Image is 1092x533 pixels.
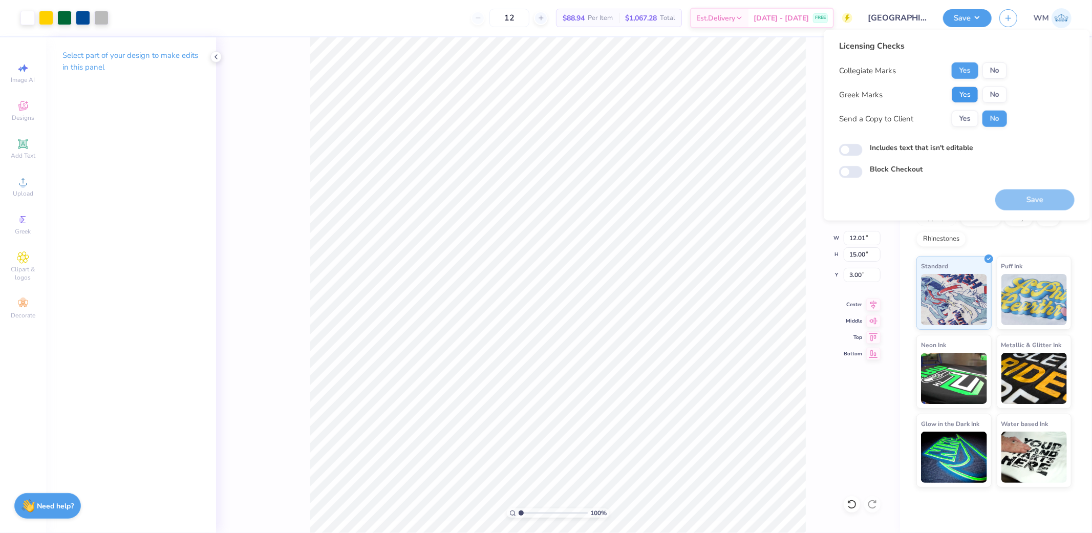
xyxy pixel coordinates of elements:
span: Metallic & Glitter Ink [1001,339,1062,350]
span: Puff Ink [1001,261,1023,271]
span: Neon Ink [921,339,946,350]
span: Upload [13,189,33,198]
span: Water based Ink [1001,418,1048,429]
div: Rhinestones [916,231,966,247]
span: Glow in the Dark Ink [921,418,979,429]
div: Greek Marks [839,89,883,101]
img: Wilfredo Manabat [1052,8,1072,28]
span: Greek [15,227,31,236]
img: Metallic & Glitter Ink [1001,353,1067,404]
span: Bottom [844,350,862,357]
button: Yes [952,62,978,79]
span: Decorate [11,311,35,319]
button: No [982,111,1007,127]
span: Image AI [11,76,35,84]
button: Save [943,9,992,27]
input: Untitled Design [860,8,935,28]
label: Includes text that isn't editable [870,142,973,153]
span: Per Item [588,13,613,24]
span: Est. Delivery [696,13,735,24]
button: Yes [952,111,978,127]
span: Middle [844,317,862,325]
span: WM [1034,12,1049,24]
span: Clipart & logos [5,265,41,282]
div: Licensing Checks [839,40,1007,52]
button: No [982,87,1007,103]
span: Center [844,301,862,308]
p: Select part of your design to make edits in this panel [62,50,200,73]
div: Collegiate Marks [839,65,896,77]
img: Glow in the Dark Ink [921,432,987,483]
span: 100 % [590,508,607,518]
span: $88.94 [563,13,585,24]
span: Total [660,13,675,24]
img: Standard [921,274,987,325]
button: Yes [952,87,978,103]
input: – – [489,9,529,27]
img: Neon Ink [921,353,987,404]
span: Standard [921,261,948,271]
div: Send a Copy to Client [839,113,913,125]
button: No [982,62,1007,79]
span: Designs [12,114,34,122]
span: FREE [815,14,826,22]
span: $1,067.28 [625,13,657,24]
img: Puff Ink [1001,274,1067,325]
img: Water based Ink [1001,432,1067,483]
span: Top [844,334,862,341]
label: Block Checkout [870,164,923,175]
a: WM [1034,8,1072,28]
span: [DATE] - [DATE] [754,13,809,24]
span: Add Text [11,152,35,160]
strong: Need help? [37,501,74,511]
